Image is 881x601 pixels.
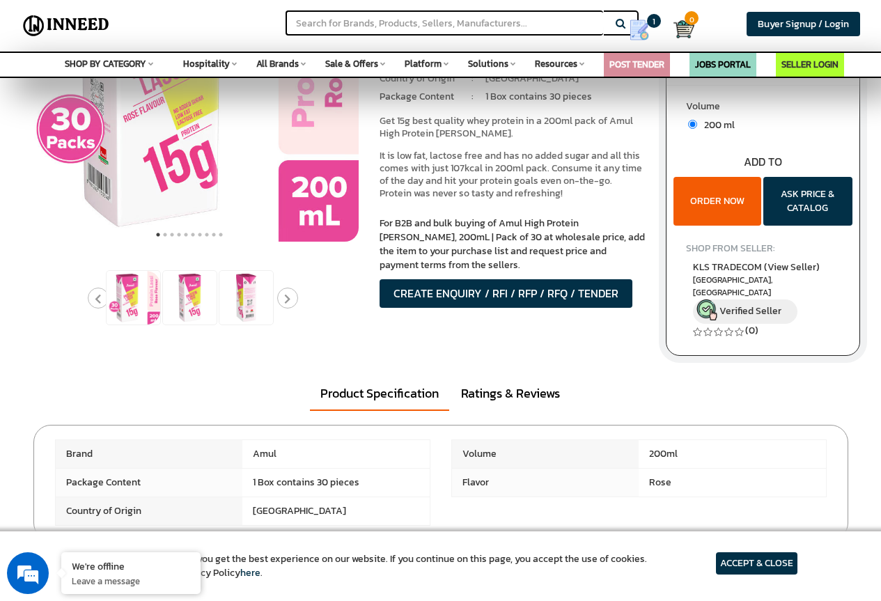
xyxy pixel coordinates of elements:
[451,377,570,409] a: Ratings & Reviews
[162,228,169,242] button: 2
[242,469,430,497] span: 1 Box contains 30 pieces
[196,228,203,242] button: 7
[696,299,717,320] img: inneed-verified-seller-icon.png
[72,575,190,587] p: Leave a message
[242,497,430,525] span: [GEOGRAPHIC_DATA]
[109,365,177,375] em: Driven by SalesIQ
[155,228,162,242] button: 1
[217,228,224,242] button: 10
[256,57,299,70] span: All Brands
[19,8,114,43] img: Inneed.Market
[84,552,647,580] article: We use cookies to ensure you get the best experience on our website. If you continue on this page...
[781,58,839,71] a: SELLER LOGIN
[176,228,182,242] button: 4
[189,228,196,242] button: 6
[745,323,758,338] a: (0)
[56,497,243,525] span: Country of Origin
[380,217,646,272] p: For B2B and bulk buying of Amul High Protein [PERSON_NAME], 200mL | Pack of 30 at wholesale price...
[695,58,751,71] a: JOBS PORTAL
[65,57,146,70] span: SHOP BY CATEGORY
[609,58,664,71] a: POST TENDER
[685,11,699,25] span: 0
[169,228,176,242] button: 3
[747,12,860,36] a: Buyer Signup / Login
[7,380,265,429] textarea: Type your message and click 'Submit'
[666,154,859,170] div: ADD TO
[88,288,109,309] button: Previous
[24,84,59,91] img: logo_Zg8I0qSkbAqR2WFHt3p6CTuqpyXMFPubPcD2OT02zFN43Cy9FUNNG3NEPhM_Q1qe_.png
[629,19,650,40] img: Show My Quotes
[219,271,273,325] img: Amul High Protein Rose Lassi, 200mL
[380,279,632,308] button: CREATE ENQUIRY / RFI / RFP / RFQ / TENDER
[686,243,840,253] h4: SHOP FROM SELLER:
[719,303,781,318] span: Verified Seller
[72,559,190,572] div: We're offline
[380,72,459,86] li: Country of Origin
[240,565,260,580] a: here
[716,552,797,575] article: ACCEPT & CLOSE
[693,260,833,323] a: KLS TRADECOM (View Seller) [GEOGRAPHIC_DATA], [GEOGRAPHIC_DATA] Verified Seller
[485,90,645,104] li: 1 Box contains 30 pieces
[56,469,243,497] span: Package Content
[452,440,639,468] span: Volume
[459,72,485,86] li: :
[763,177,852,226] button: ASK PRICE & CATALOG
[228,7,262,40] div: Minimize live chat window
[673,14,683,45] a: Cart 0
[183,57,230,70] span: Hospitality
[758,17,849,31] span: Buyer Signup / Login
[686,100,840,117] label: Volume
[210,228,217,242] button: 9
[647,14,661,28] span: 1
[310,377,449,411] a: Product Specification
[693,274,833,298] span: East Delhi
[29,175,243,316] span: We are offline. Please leave us a message.
[380,115,646,140] p: Get 15g best quality whey protein in a 200ml pack of Amul High Protein [PERSON_NAME].
[72,78,234,96] div: Leave a message
[380,150,646,200] p: It is low fat, lactose free and has no added sugar and all this comes with just 107kcal in 200ml ...
[56,440,243,468] span: Brand
[204,429,253,448] em: Submit
[325,57,378,70] span: Sale & Offers
[485,72,645,86] li: [GEOGRAPHIC_DATA]
[182,228,189,242] button: 5
[277,288,298,309] button: Next
[96,366,106,374] img: salesiqlogo_leal7QplfZFryJ6FIlVepeu7OftD7mt8q6exU6-34PB8prfIgodN67KcxXM9Y7JQ_.png
[535,57,577,70] span: Resources
[693,260,820,274] span: KLS TRADECOM
[203,228,210,242] button: 8
[107,271,160,325] img: Amul High Protein Rose Lassi, 200mL
[459,90,485,104] li: :
[639,469,826,497] span: Rose
[452,469,639,497] span: Flavor
[616,14,673,46] a: my Quotes 1
[673,177,761,226] button: ORDER NOW
[380,90,459,104] li: Package Content
[163,271,217,325] img: Amul High Protein Rose Lassi, 200mL
[639,440,826,468] span: 200ml
[673,19,694,40] img: Cart
[286,10,603,36] input: Search for Brands, Products, Sellers, Manufacturers...
[242,440,430,468] span: Amul
[405,57,442,70] span: Platform
[697,118,735,132] span: 200 ml
[468,57,508,70] span: Solutions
